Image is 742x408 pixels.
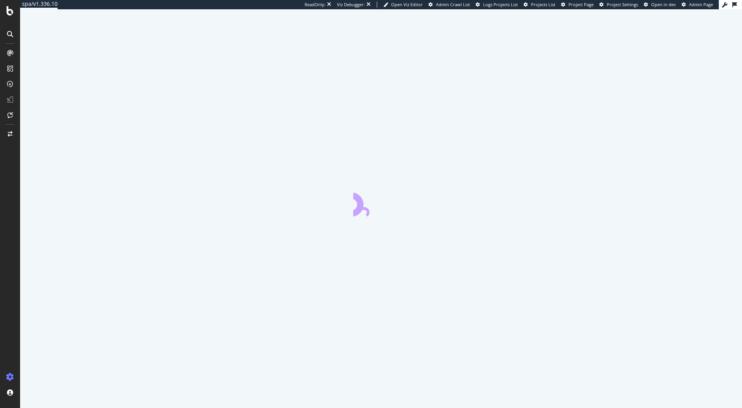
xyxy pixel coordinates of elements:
[483,2,518,7] span: Logs Projects List
[429,2,470,8] a: Admin Crawl List
[568,2,594,7] span: Project Page
[524,2,555,8] a: Projects List
[305,2,325,8] div: ReadOnly:
[383,2,423,8] a: Open Viz Editor
[337,2,365,8] div: Viz Debugger:
[682,2,713,8] a: Admin Page
[689,2,713,7] span: Admin Page
[599,2,638,8] a: Project Settings
[644,2,676,8] a: Open in dev
[391,2,423,7] span: Open Viz Editor
[436,2,470,7] span: Admin Crawl List
[353,189,409,216] div: animation
[531,2,555,7] span: Projects List
[561,2,594,8] a: Project Page
[607,2,638,7] span: Project Settings
[476,2,518,8] a: Logs Projects List
[651,2,676,7] span: Open in dev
